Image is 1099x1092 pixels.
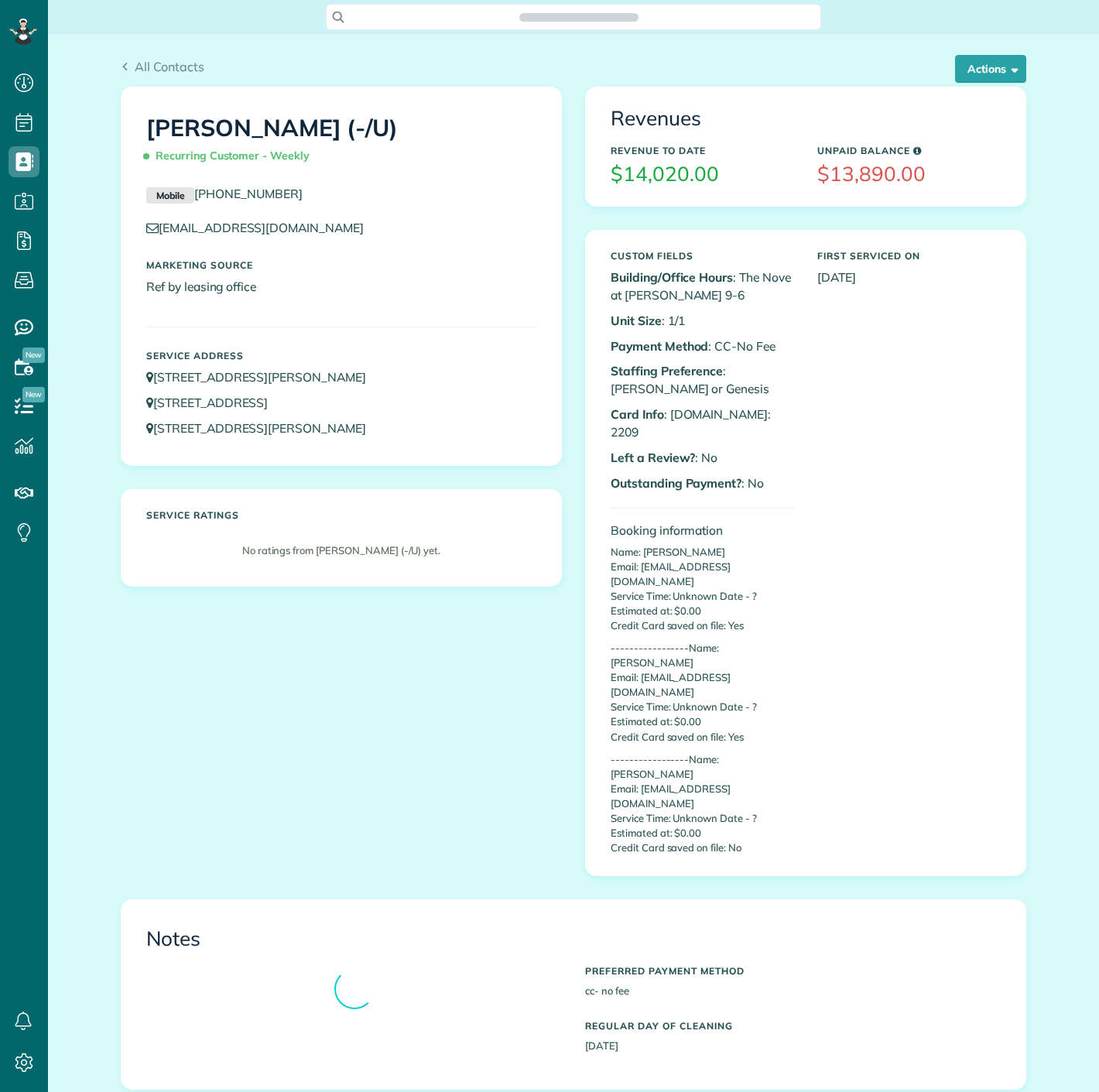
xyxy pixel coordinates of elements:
[817,163,1001,186] h3: $13,890.00
[135,59,204,74] span: All Contacts
[146,260,536,270] h5: Marketing Source
[146,115,536,169] h1: [PERSON_NAME] (-/U)
[611,641,794,744] p: -----------------Name: [PERSON_NAME] Email: [EMAIL_ADDRESS][DOMAIN_NAME] Service Time: Unknown Da...
[611,406,664,422] b: Card Info
[611,269,733,285] b: Building/Office Hours
[611,251,794,261] h5: Custom Fields
[146,187,194,204] small: Mobile
[611,450,695,465] b: Left a Review?
[611,362,794,398] p: : [PERSON_NAME] or Genesis
[611,363,723,378] b: Staffing Preference
[611,337,794,355] p: : CC-No Fee
[817,269,1001,286] p: [DATE]
[146,142,316,169] span: Recurring Customer - Weekly
[535,9,622,25] span: Search ZenMaid…
[817,145,1001,156] h5: Unpaid Balance
[146,369,381,385] a: [STREET_ADDRESS][PERSON_NAME]
[611,406,794,441] p: : [DOMAIN_NAME]: 2209
[611,163,794,186] h3: $14,020.00
[955,55,1026,83] button: Actions
[146,351,536,361] h5: Service Address
[611,474,794,492] p: : No
[146,395,282,410] a: [STREET_ADDRESS]
[611,108,1001,130] h3: Revenues
[146,220,378,235] a: [EMAIL_ADDRESS][DOMAIN_NAME]
[611,312,794,330] p: : 1/1
[611,545,794,633] p: Name: [PERSON_NAME] Email: [EMAIL_ADDRESS][DOMAIN_NAME] Service Time: Unknown Date - ? Estimated ...
[146,420,381,436] a: [STREET_ADDRESS][PERSON_NAME]
[585,966,1001,976] h5: Preferred Payment Method
[611,475,741,491] b: Outstanding Payment?
[817,251,1001,261] h5: First Serviced On
[146,510,536,520] h5: Service ratings
[22,387,45,402] span: New
[154,543,529,558] p: No ratings from [PERSON_NAME] (-/U) yet.
[146,186,303,201] a: Mobile[PHONE_NUMBER]
[611,338,708,354] b: Payment Method
[611,524,794,537] h4: Booking information
[146,278,536,296] p: Ref by leasing office
[611,449,794,467] p: : No
[146,928,1001,950] h3: Notes
[585,1021,1001,1031] h5: Regular day of cleaning
[121,57,204,76] a: All Contacts
[611,752,794,855] p: -----------------Name: [PERSON_NAME] Email: [EMAIL_ADDRESS][DOMAIN_NAME] Service Time: Unknown Da...
[611,145,794,156] h5: Revenue to Date
[611,269,794,304] p: : The Nove at [PERSON_NAME] 9-6
[573,958,1012,1054] div: cc- no fee [DATE]
[611,313,662,328] b: Unit Size
[22,347,45,363] span: New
